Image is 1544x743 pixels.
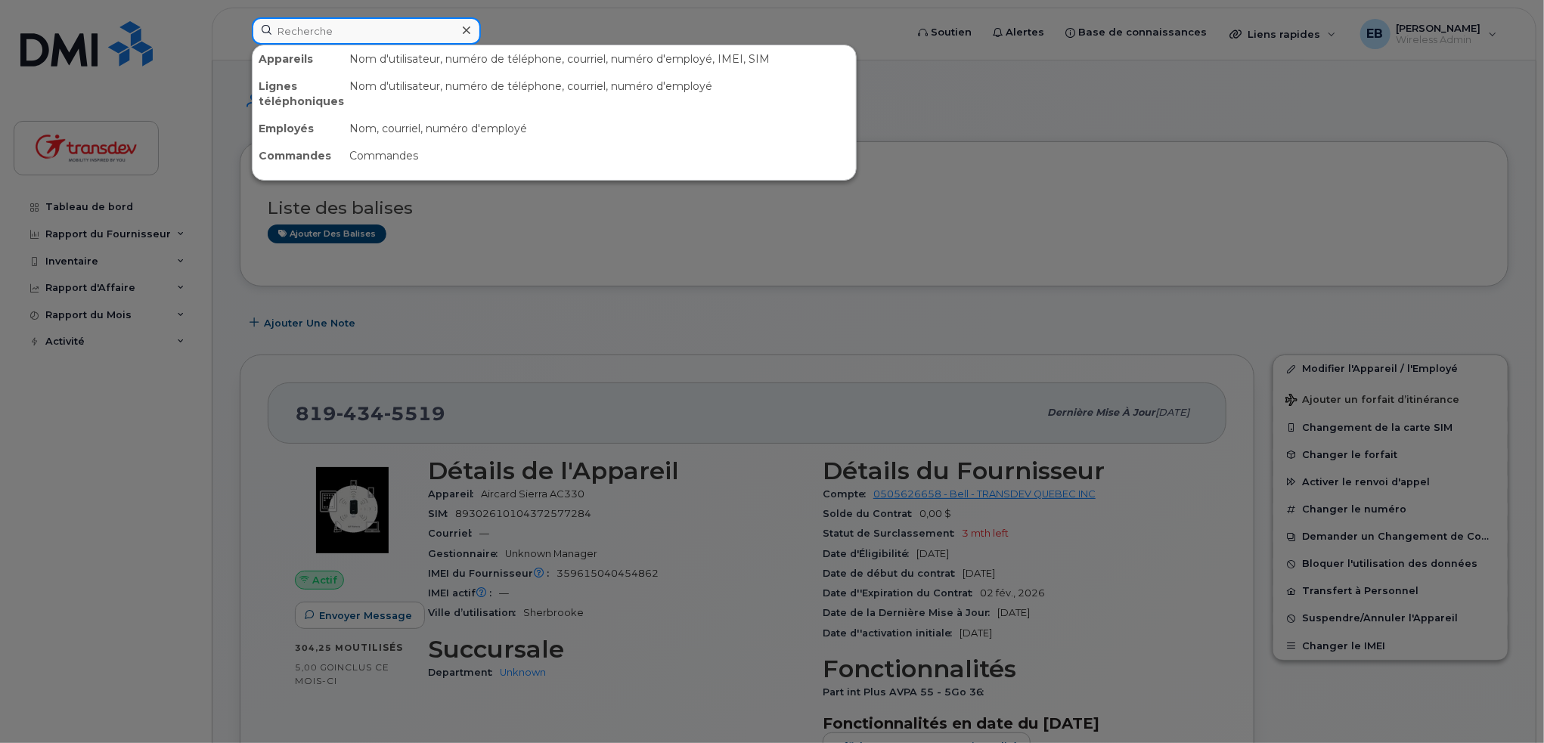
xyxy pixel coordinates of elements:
[343,45,856,73] div: Nom d'utilisateur, numéro de téléphone, courriel, numéro d'employé, IMEI, SIM
[343,73,856,115] div: Nom d'utilisateur, numéro de téléphone, courriel, numéro d'employé
[253,73,343,115] div: Lignes téléphoniques
[253,115,343,142] div: Employés
[343,142,856,169] div: Commandes
[253,142,343,169] div: Commandes
[343,115,856,142] div: Nom, courriel, numéro d'employé
[253,45,343,73] div: Appareils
